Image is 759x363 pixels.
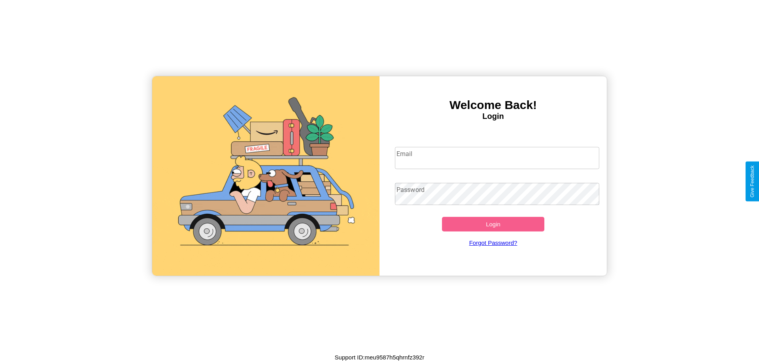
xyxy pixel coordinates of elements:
[442,217,544,231] button: Login
[152,76,379,276] img: gif
[379,112,607,121] h4: Login
[391,231,596,254] a: Forgot Password?
[335,352,425,363] p: Support ID: meu9587h5qhrnfz392r
[379,98,607,112] h3: Welcome Back!
[750,166,755,197] div: Give Feedback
